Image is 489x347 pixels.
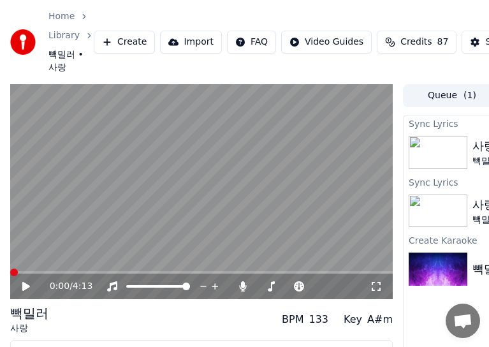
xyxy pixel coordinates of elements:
[10,29,36,55] img: youka
[48,10,75,23] a: Home
[160,31,221,54] button: Import
[10,304,48,322] div: 빽밀러
[48,48,94,74] span: 빽밀러 • 사랑
[282,312,303,327] div: BPM
[377,31,456,54] button: Credits87
[281,31,372,54] button: Video Guides
[463,89,476,102] span: ( 1 )
[344,312,362,327] div: Key
[50,280,69,293] span: 0:00
[94,31,156,54] button: Create
[48,10,94,74] nav: breadcrumb
[10,322,48,335] div: 사랑
[50,280,80,293] div: /
[227,31,276,54] button: FAQ
[73,280,92,293] span: 4:13
[446,304,480,338] div: 채팅 열기
[309,312,329,327] div: 133
[48,29,80,42] a: Library
[367,312,393,327] div: A#m
[400,36,432,48] span: Credits
[437,36,449,48] span: 87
